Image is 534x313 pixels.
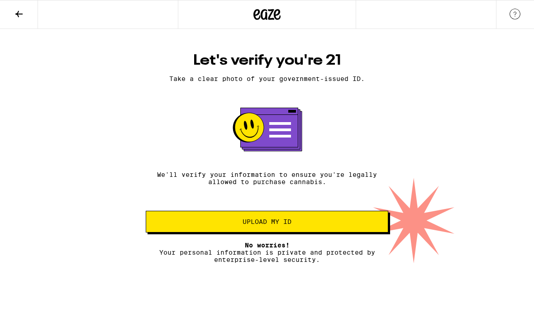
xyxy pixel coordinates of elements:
[146,171,388,185] p: We'll verify your information to ensure you're legally allowed to purchase cannabis.
[146,52,388,70] h1: Let's verify you're 21
[146,75,388,82] p: Take a clear photo of your government-issued ID.
[245,242,290,249] span: No worries!
[146,211,388,232] button: Upload my ID
[243,218,291,225] span: Upload my ID
[146,242,388,263] p: Your personal information is private and protected by enterprise-level security.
